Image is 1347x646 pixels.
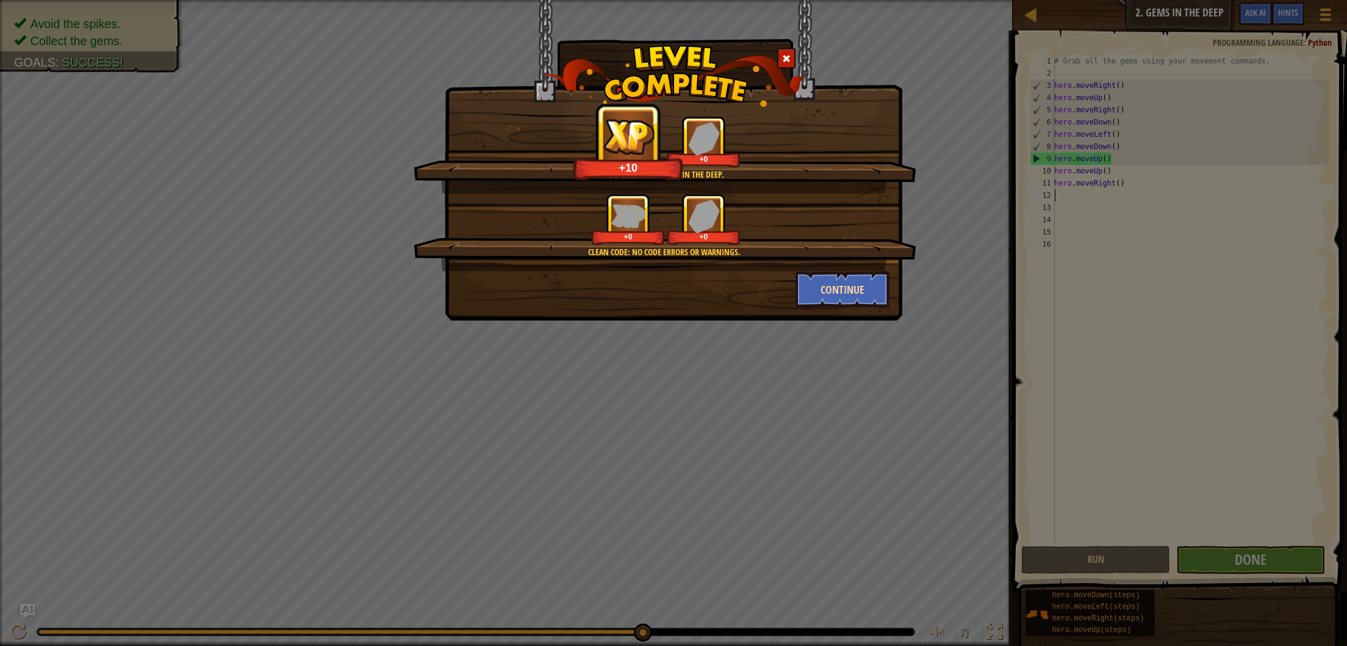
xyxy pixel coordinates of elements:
div: +0 [669,154,738,164]
div: +10 [577,161,680,175]
div: Clean code: no code errors or warnings. [472,246,857,258]
div: +0 [669,232,738,241]
img: reward_icon_xp.png [602,117,656,155]
div: You completed Gems in the Deep. [472,169,857,181]
img: level_complete.png [543,45,805,107]
img: reward_icon_gems.png [688,199,720,233]
div: +0 [594,232,663,241]
img: reward_icon_gems.png [688,122,720,155]
img: reward_icon_xp.png [611,204,645,228]
button: Continue [796,271,890,308]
